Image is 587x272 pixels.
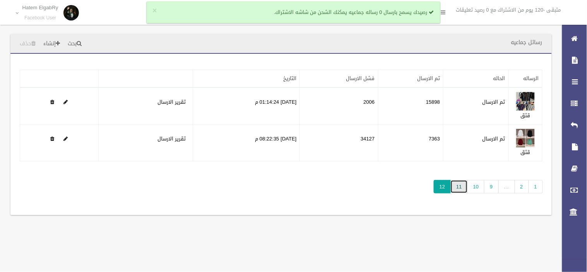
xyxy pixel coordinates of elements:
td: 7363 [378,125,443,161]
a: تم الارسال [417,74,440,83]
a: Edit [63,97,68,107]
a: بحث [65,37,85,51]
td: [DATE] 08:22:35 م [193,125,300,161]
a: التاريخ [283,74,296,83]
th: الحاله [443,70,509,88]
img: 638930462169497035.jpeg [516,128,535,148]
a: تقرير الارسال [157,97,186,107]
span: 12 [434,180,451,193]
a: تقرير الارسال [157,134,186,144]
button: × [152,7,157,15]
a: Edit [63,134,68,144]
label: تم الارسال [483,134,505,144]
td: [DATE] 01:14:24 م [193,87,300,125]
th: الرساله [509,70,543,88]
a: إنشاء [40,37,63,51]
a: Edit [516,97,535,107]
a: 1 [529,180,543,193]
a: 9 [484,180,498,193]
a: قثق [521,111,531,120]
div: رصيدك يسمح بارسال 0 رساله جماعيه يمكنك الشحن من شاشه الاشتراك. [147,2,440,23]
span: … [498,180,515,193]
p: Hatem ElgabRy [22,5,58,10]
a: فشل الارسال [346,74,375,83]
img: 638930205551451318.jpeg [516,92,535,111]
td: 15898 [378,87,443,125]
header: رسائل جماعيه [502,35,552,50]
td: 34127 [300,125,378,161]
a: قثق [521,147,531,157]
small: Facebook User [22,15,58,21]
a: 2 [515,180,529,193]
label: تم الارسال [483,98,505,107]
a: Edit [516,134,535,144]
td: 2006 [300,87,378,125]
a: 10 [467,180,484,193]
a: 11 [450,180,467,193]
